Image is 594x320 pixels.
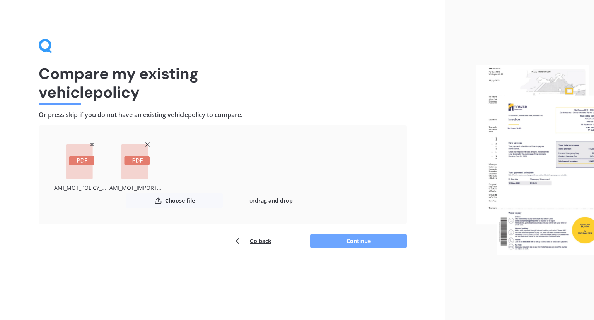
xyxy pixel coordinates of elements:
[310,234,407,248] button: Continue
[126,193,223,208] button: Choose file
[39,111,407,119] h4: Or press skip if you do not have an existing vehicle policy to compare.
[109,182,162,193] div: AMI_MOT_IMPORTANT_INFORMATION_MOTA01738173_20251011222956463.pdf
[255,197,293,204] b: drag and drop
[476,65,594,255] img: files.webp
[234,233,271,249] button: Go back
[54,182,106,193] div: AMI_MOT_POLICY_SCHEDULE_MOTA01738173_20251011222956463.pdf
[223,193,319,208] div: or
[39,64,407,102] h1: Compare my existing vehicle policy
